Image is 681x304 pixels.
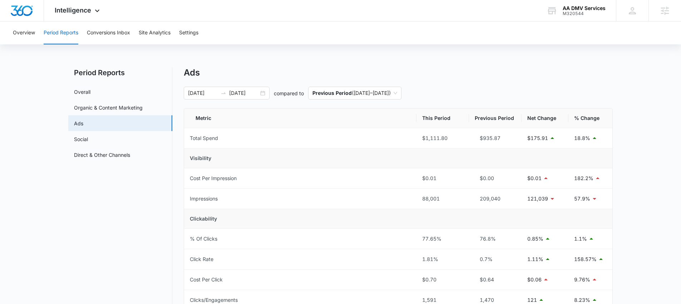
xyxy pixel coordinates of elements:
th: Previous Period [469,108,522,128]
div: 1,470 [475,296,516,304]
p: 57.9% [574,195,590,203]
p: 18.8% [574,134,590,142]
p: 9.76% [574,276,590,284]
p: 1.11% [527,255,543,263]
div: 209,040 [475,195,516,203]
p: Previous Period [312,90,352,96]
p: 1.1% [574,235,587,243]
div: $0.00 [475,174,516,182]
div: 77.65% [422,235,463,243]
a: Overall [74,88,90,96]
div: $1,111.80 [422,134,463,142]
p: 121 [527,296,537,304]
p: compared to [274,90,304,97]
a: Ads [74,120,83,127]
div: account name [563,5,606,11]
div: % Of Clicks [190,235,217,243]
button: Conversions Inbox [87,21,130,44]
button: Site Analytics [139,21,171,44]
p: 0.85% [527,235,543,243]
p: $0.06 [527,276,542,284]
div: Impressions [190,195,218,203]
a: Social [74,135,88,143]
div: Clicks/Engagements [190,296,238,304]
a: Direct & Other Channels [74,151,130,159]
div: 1.81% [422,255,463,263]
div: $0.01 [422,174,463,182]
p: 158.57% [574,255,597,263]
span: to [221,90,226,96]
div: Click Rate [190,255,213,263]
span: Intelligence [55,6,91,14]
button: Period Reports [44,21,78,44]
p: 182.2% [574,174,593,182]
a: Organic & Content Marketing [74,104,143,111]
p: 121,039 [527,195,548,203]
div: 0.7% [475,255,516,263]
td: Visibility [184,149,612,168]
p: $0.01 [527,174,542,182]
div: $0.70 [422,276,463,284]
div: Cost Per Click [190,276,223,284]
div: Cost Per Impression [190,174,237,182]
input: End date [229,89,259,97]
th: This Period [416,108,469,128]
div: $0.64 [475,276,516,284]
h1: Ads [184,67,200,78]
p: 8.23% [574,296,590,304]
h2: Period Reports [68,67,172,78]
th: Metric [184,108,416,128]
span: ( [DATE] – [DATE] ) [312,87,397,99]
input: Start date [188,89,218,97]
th: % Change [568,108,612,128]
button: Settings [179,21,198,44]
span: swap-right [221,90,226,96]
div: 88,001 [422,195,463,203]
td: Clickability [184,209,612,229]
div: $935.87 [475,134,516,142]
th: Net Change [522,108,568,128]
div: 76.8% [475,235,516,243]
div: 1,591 [422,296,463,304]
button: Overview [13,21,35,44]
div: account id [563,11,606,16]
p: $175.91 [527,134,548,142]
div: Total Spend [190,134,218,142]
